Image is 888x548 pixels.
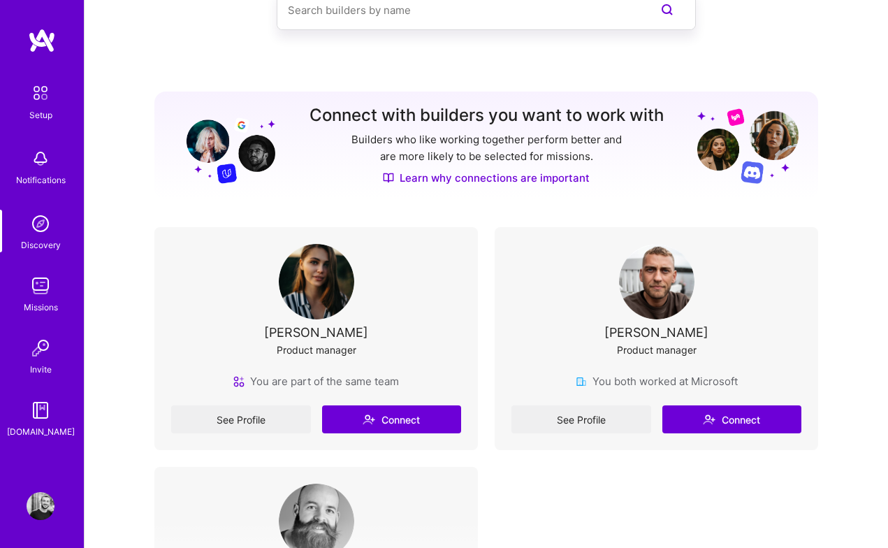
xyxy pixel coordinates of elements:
img: guide book [27,396,54,424]
img: User Avatar [27,492,54,520]
div: Missions [24,300,58,315]
div: Product manager [277,342,356,357]
img: teamwork [27,272,54,300]
img: logo [28,28,56,53]
div: Setup [29,108,52,122]
img: User Avatar [279,244,354,319]
a: User Avatar [23,492,58,520]
img: setup [26,78,55,108]
div: [PERSON_NAME] [604,325,708,340]
p: Builders who like working together perform better and are more likely to be selected for missions. [349,131,625,165]
img: Grow your network [697,108,799,184]
div: [DOMAIN_NAME] [7,424,75,439]
i: icon SearchPurple [659,1,676,18]
img: company icon [576,376,587,387]
img: discovery [27,210,54,238]
img: Grow your network [174,107,275,184]
img: team [233,376,245,387]
div: You are part of the same team [233,374,399,389]
img: Invite [27,334,54,362]
img: User Avatar [619,244,694,319]
h3: Connect with builders you want to work with [310,106,664,126]
div: Invite [30,362,52,377]
div: Product manager [617,342,697,357]
div: Notifications [16,173,66,187]
img: bell [27,145,54,173]
div: Discovery [21,238,61,252]
div: You both worked at Microsoft [576,374,738,389]
div: [PERSON_NAME] [264,325,368,340]
img: Discover [383,172,394,184]
a: Learn why connections are important [383,171,590,185]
